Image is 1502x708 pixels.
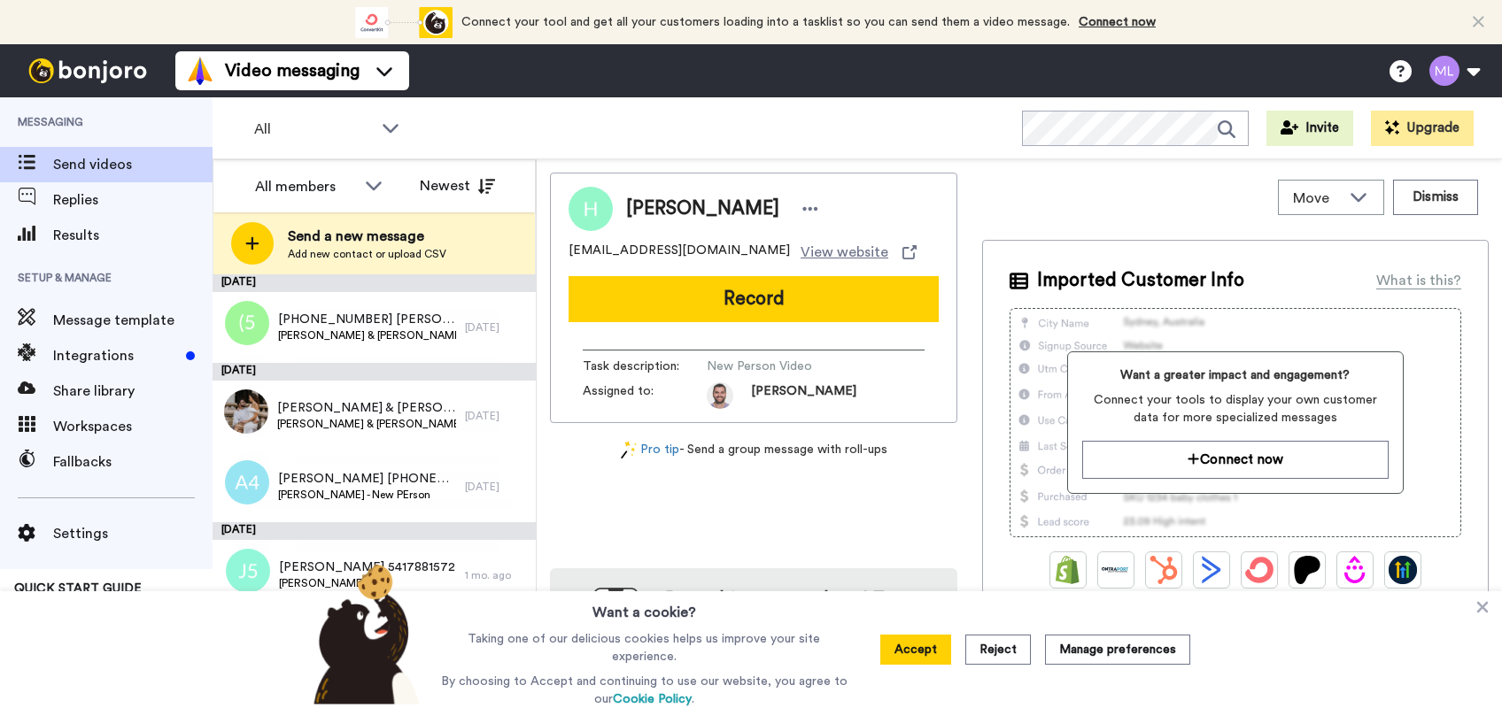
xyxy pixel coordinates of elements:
[569,276,939,322] button: Record
[53,523,213,544] span: Settings
[751,382,856,409] span: [PERSON_NAME]
[224,389,268,434] img: 32562b6e-8d7a-4611-b6d1-b86369b12a0c.jpg
[226,549,270,593] img: j5.png
[298,563,429,704] img: bear-with-cookie.png
[583,358,707,375] span: Task description :
[1393,180,1478,215] button: Dismiss
[213,522,536,540] div: [DATE]
[801,242,888,263] span: View website
[1245,556,1274,584] img: ConvertKit
[880,635,951,665] button: Accept
[707,382,733,409] img: f0741bea-ec13-4f44-85b6-a38c4aa2437a-1673287455.jpg
[437,630,852,666] p: Taking one of our delicious cookies helps us improve your site experience.
[437,673,852,708] p: By choosing to Accept and continuing to use our website, you agree to our .
[278,488,456,502] span: [PERSON_NAME] - New PErson
[225,460,269,504] img: a4.png
[355,7,453,38] div: animation
[213,274,536,292] div: [DATE]
[465,568,527,582] div: 1 mo. ago
[1054,556,1082,584] img: Shopify
[1293,188,1341,209] span: Move
[53,451,213,473] span: Fallbacks
[53,345,179,366] span: Integrations
[1082,441,1390,479] button: Connect now
[279,558,455,576] span: [PERSON_NAME] 5417881572
[465,480,527,494] div: [DATE]
[569,242,790,263] span: [EMAIL_ADDRESS][DOMAIN_NAME]
[53,225,213,246] span: Results
[1150,556,1178,584] img: Hubspot
[461,16,1070,28] span: Connect your tool and get all your customers loading into a tasklist so you can send them a video...
[53,416,213,437] span: Workspaces
[621,441,637,459] img: magic-wand.svg
[278,470,456,488] span: [PERSON_NAME] [PHONE_NUMBER]
[1266,111,1353,146] button: Invite
[568,588,639,683] img: download
[1045,635,1190,665] button: Manage preferences
[213,363,536,381] div: [DATE]
[277,417,456,431] span: [PERSON_NAME] & [PERSON_NAME] - 2 kids
[1293,556,1321,584] img: Patreon
[53,154,213,175] span: Send videos
[550,441,957,459] div: - Send a group message with roll-ups
[277,399,456,417] span: [PERSON_NAME] & [PERSON_NAME] [PHONE_NUMBER]
[288,247,446,261] span: Add new contact or upload CSV
[21,58,154,83] img: bj-logo-header-white.svg
[288,226,446,247] span: Send a new message
[279,576,455,590] span: [PERSON_NAME]
[1082,366,1390,384] span: Want a greater impact and engagement?
[965,635,1031,665] button: Reject
[53,189,213,211] span: Replies
[255,176,356,197] div: All members
[186,57,214,85] img: vm-color.svg
[14,582,142,595] span: QUICK START GUIDE
[613,693,692,705] a: Cookie Policy
[1079,16,1156,28] a: Connect now
[53,381,213,402] span: Share library
[583,382,707,409] span: Assigned to:
[1341,556,1369,584] img: Drip
[465,320,527,335] div: [DATE]
[1371,111,1474,146] button: Upgrade
[225,301,269,345] img: (5.png
[1376,270,1461,291] div: What is this?
[592,591,696,623] h3: Want a cookie?
[656,586,940,635] h4: Record from your phone! Try our app [DATE]
[1082,391,1390,427] span: Connect your tools to display your own customer data for more specialized messages
[626,196,779,222] span: [PERSON_NAME]
[254,119,373,140] span: All
[1102,556,1130,584] img: Ontraport
[465,409,527,423] div: [DATE]
[1389,556,1417,584] img: GoHighLevel
[278,311,456,328] span: [PHONE_NUMBER] [PERSON_NAME]
[569,187,613,231] img: Image of Heather M
[621,441,679,459] a: Pro tip
[1037,267,1244,294] span: Imported Customer Info
[278,328,456,342] span: [PERSON_NAME] & [PERSON_NAME] - one little
[1197,556,1226,584] img: ActiveCampaign
[406,168,508,204] button: Newest
[225,58,360,83] span: Video messaging
[53,310,213,331] span: Message template
[801,242,917,263] a: View website
[707,358,875,375] span: New Person Video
